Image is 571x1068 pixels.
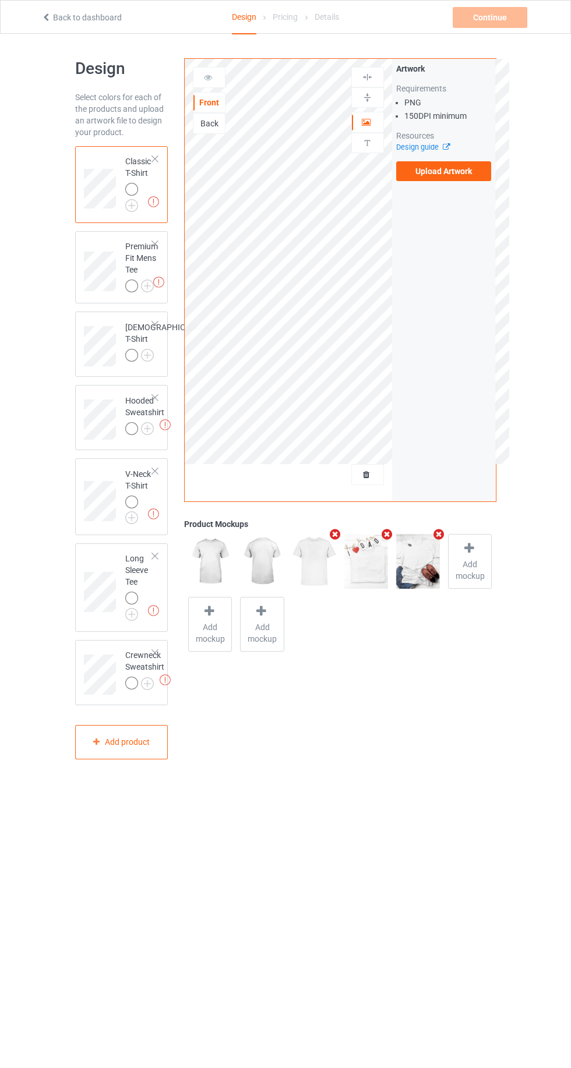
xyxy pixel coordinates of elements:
div: Add mockup [448,534,492,589]
img: exclamation icon [153,277,164,288]
img: exclamation icon [148,196,159,207]
span: Add mockup [241,621,283,645]
div: Product Mockups [184,518,496,530]
div: [DEMOGRAPHIC_DATA] T-Shirt [125,321,210,361]
img: svg+xml;base64,PD94bWwgdmVyc2lvbj0iMS4wIiBlbmNvZGluZz0iVVRGLTgiPz4KPHN2ZyB3aWR0aD0iMjJweCIgaGVpZ2... [141,280,154,292]
div: Artwork [396,63,492,75]
i: Remove mockup [328,528,343,540]
div: Classic T-Shirt [75,146,168,223]
div: Hooded Sweatshirt [125,395,164,434]
div: Hooded Sweatshirt [75,385,168,450]
div: Premium Fit Mens Tee [75,231,168,304]
div: Long Sleeve Tee [125,553,153,617]
img: svg+xml;base64,PD94bWwgdmVyc2lvbj0iMS4wIiBlbmNvZGluZz0iVVRGLTgiPz4KPHN2ZyB3aWR0aD0iMjJweCIgaGVpZ2... [141,422,154,435]
img: regular.jpg [344,534,388,589]
img: regular.jpg [292,534,336,589]
div: Details [315,1,339,33]
div: Premium Fit Mens Tee [125,241,158,292]
img: exclamation icon [148,605,159,616]
i: Remove mockup [432,528,446,540]
img: svg+xml;base64,PD94bWwgdmVyc2lvbj0iMS4wIiBlbmNvZGluZz0iVVRGLTgiPz4KPHN2ZyB3aWR0aD0iMjJweCIgaGVpZ2... [125,511,138,524]
img: svg+xml;base64,PD94bWwgdmVyc2lvbj0iMS4wIiBlbmNvZGluZz0iVVRGLTgiPz4KPHN2ZyB3aWR0aD0iMjJweCIgaGVpZ2... [125,608,138,621]
div: Add product [75,725,168,759]
img: regular.jpg [240,534,284,589]
div: Add mockup [240,597,284,652]
img: svg%3E%0A [362,72,373,83]
img: regular.jpg [188,534,232,589]
div: Pricing [273,1,298,33]
a: Design guide [396,143,449,151]
li: PNG [404,97,492,108]
a: Back to dashboard [41,13,122,22]
div: Crewneck Sweatshirt [125,649,164,689]
div: Front [193,97,225,108]
div: Crewneck Sweatshirt [75,640,168,705]
img: svg+xml;base64,PD94bWwgdmVyc2lvbj0iMS4wIiBlbmNvZGluZz0iVVRGLTgiPz4KPHN2ZyB3aWR0aD0iMjJweCIgaGVpZ2... [125,199,138,212]
img: exclamation icon [160,674,171,685]
span: Add mockup [449,558,491,582]
div: Back [193,118,225,129]
img: exclamation icon [160,419,171,430]
div: V-Neck T-Shirt [125,468,153,521]
div: Add mockup [188,597,232,652]
img: regular.jpg [396,534,440,589]
h1: Design [75,58,168,79]
div: Design [232,1,256,34]
i: Remove mockup [380,528,394,540]
img: exclamation icon [148,508,159,519]
div: Classic T-Shirt [125,155,153,208]
label: Upload Artwork [396,161,492,181]
span: Add mockup [189,621,231,645]
div: Long Sleeve Tee [75,543,168,632]
div: [DEMOGRAPHIC_DATA] T-Shirt [75,312,168,377]
div: Resources [396,130,492,142]
div: Select colors for each of the products and upload an artwork file to design your product. [75,91,168,138]
div: V-Neck T-Shirt [75,458,168,535]
img: svg+xml;base64,PD94bWwgdmVyc2lvbj0iMS4wIiBlbmNvZGluZz0iVVRGLTgiPz4KPHN2ZyB3aWR0aD0iMjJweCIgaGVpZ2... [141,677,154,690]
img: svg+xml;base64,PD94bWwgdmVyc2lvbj0iMS4wIiBlbmNvZGluZz0iVVRGLTgiPz4KPHN2ZyB3aWR0aD0iMjJweCIgaGVpZ2... [141,349,154,362]
li: 150 DPI minimum [404,110,492,122]
img: svg%3E%0A [362,92,373,103]
img: svg%3E%0A [362,137,373,148]
div: Requirements [396,83,492,94]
